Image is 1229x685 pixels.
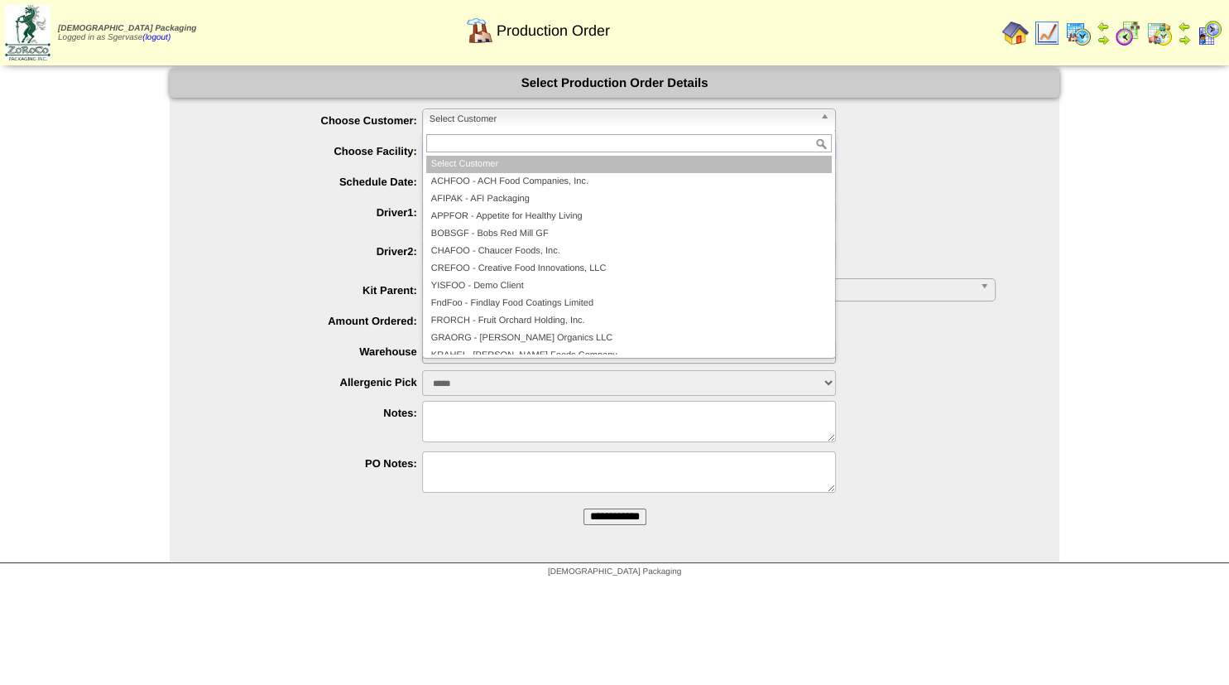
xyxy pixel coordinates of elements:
[426,312,832,330] li: FRORCH - Fruit Orchard Holding, Inc.
[170,69,1059,98] div: Select Production Order Details
[1097,20,1110,33] img: arrowleft.gif
[1178,20,1191,33] img: arrowleft.gif
[426,173,832,191] li: ACHFOO - ACH Food Companies, Inc.
[1196,20,1222,46] img: calendarcustomer.gif
[1115,20,1141,46] img: calendarblend.gif
[203,114,422,127] label: Choose Customer:
[426,225,832,243] li: BOBSGF - Bobs Red Mill GF
[203,345,422,358] label: Warehouse
[1178,33,1191,46] img: arrowright.gif
[5,5,50,60] img: zoroco-logo-small.webp
[1034,20,1060,46] img: line_graph.gif
[410,263,1059,273] div: * Driver 2: Shipment Truck Loader OR Receiving Load Putaway Driver
[426,156,832,173] li: Select Customer
[410,224,1059,234] div: * Driver 1: Shipment Load Picker OR Receiving Truck Unloader
[426,191,832,208] li: AFIPAK - AFI Packaging
[203,145,422,157] label: Choose Facility:
[426,243,832,260] li: CHAFOO - Chaucer Foods, Inc.
[203,284,422,297] label: Kit Parent:
[497,22,610,40] span: Production Order
[426,208,832,225] li: APPFOR - Appetite for Healthy Living
[142,33,170,42] a: (logout)
[426,295,832,312] li: FndFoo - Findlay Food Coatings Limited
[426,260,832,277] li: CREFOO - Creative Food Innovations, LLC
[430,109,814,129] span: Select Customer
[203,457,422,470] label: PO Notes:
[203,407,422,419] label: Notes:
[203,245,422,258] label: Driver2:
[467,17,493,44] img: factory.gif
[426,330,832,347] li: GRAORG - [PERSON_NAME] Organics LLC
[548,567,681,576] span: [DEMOGRAPHIC_DATA] Packaging
[1097,33,1110,46] img: arrowright.gif
[1065,20,1092,46] img: calendarprod.gif
[203,315,422,327] label: Amount Ordered:
[58,24,196,42] span: Logged in as Sgervase
[426,347,832,364] li: KRAHEI - [PERSON_NAME] Foods Company
[426,277,832,295] li: YISFOO - Demo Client
[203,206,422,219] label: Driver1:
[203,176,422,188] label: Schedule Date:
[1002,20,1029,46] img: home.gif
[1146,20,1173,46] img: calendarinout.gif
[203,376,422,388] label: Allergenic Pick
[58,24,196,33] span: [DEMOGRAPHIC_DATA] Packaging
